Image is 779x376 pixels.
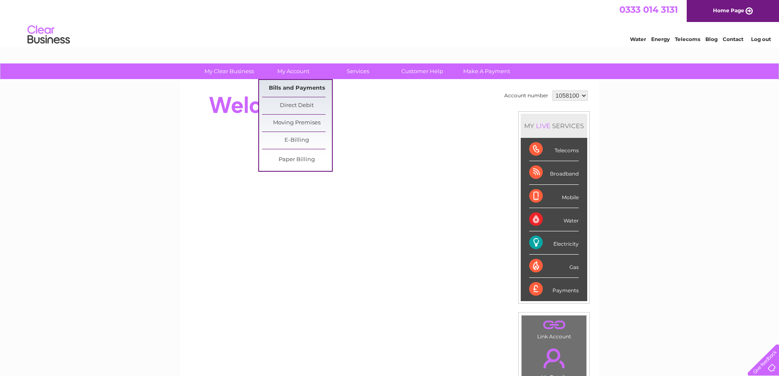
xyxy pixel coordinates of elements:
div: Gas [529,255,579,278]
div: Water [529,208,579,231]
div: LIVE [534,122,552,130]
td: Account number [502,88,550,103]
a: Paper Billing [262,151,332,168]
a: E-Billing [262,132,332,149]
a: 0333 014 3131 [619,4,678,15]
a: Contact [723,36,743,42]
a: My Account [259,63,329,79]
a: My Clear Business [194,63,264,79]
a: Blog [705,36,718,42]
div: Electricity [529,231,579,255]
a: Log out [751,36,771,42]
a: Make A Payment [452,63,522,79]
div: Telecoms [529,138,579,161]
a: Telecoms [675,36,700,42]
a: . [524,343,584,373]
a: Customer Help [387,63,457,79]
a: . [524,318,584,332]
a: Water [630,36,646,42]
div: Mobile [529,185,579,208]
a: Direct Debit [262,97,332,114]
div: MY SERVICES [521,114,587,138]
img: logo.png [27,22,70,48]
a: Services [323,63,393,79]
div: Broadband [529,161,579,184]
a: Moving Premises [262,115,332,132]
div: Payments [529,278,579,301]
a: Energy [651,36,670,42]
td: Link Account [521,315,587,342]
a: Bills and Payments [262,80,332,97]
div: Clear Business is a trading name of Verastar Limited (registered in [GEOGRAPHIC_DATA] No. 3667643... [190,5,590,41]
